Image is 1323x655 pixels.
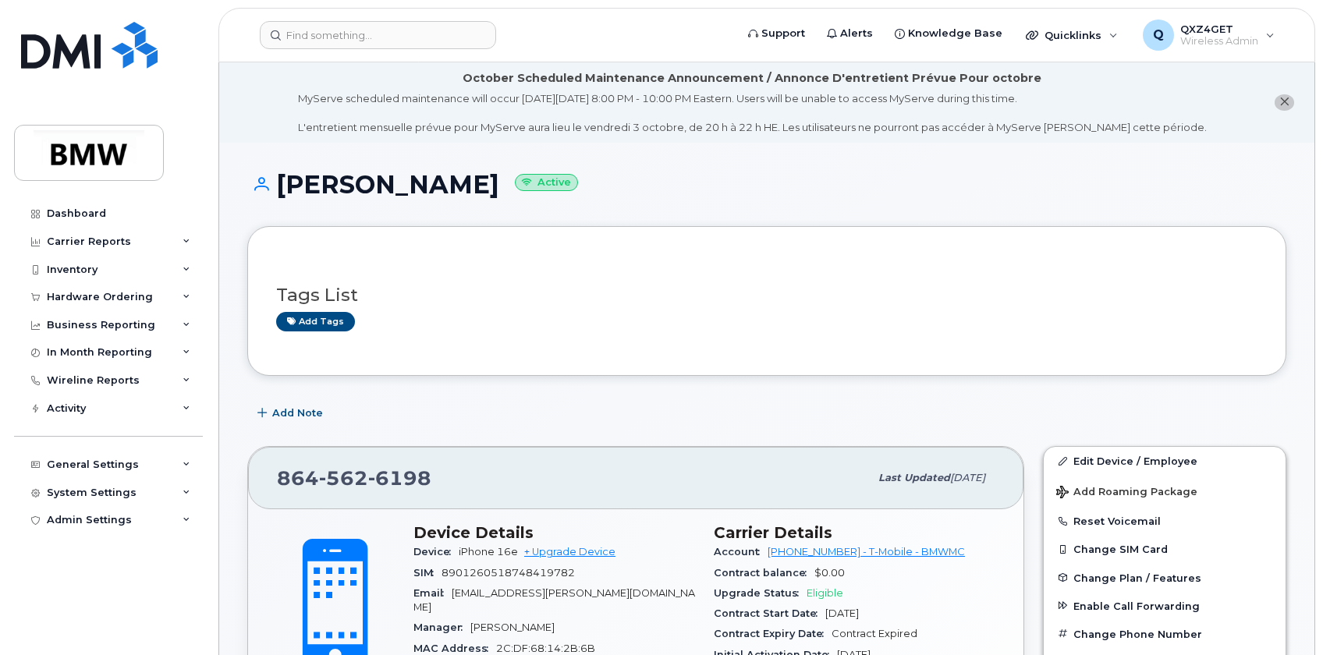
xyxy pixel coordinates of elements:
[1255,587,1311,643] iframe: Messenger Launcher
[413,621,470,633] span: Manager
[814,567,845,579] span: $0.00
[714,628,832,639] span: Contract Expiry Date
[368,466,431,490] span: 6198
[1044,592,1286,620] button: Enable Call Forwarding
[714,523,995,542] h3: Carrier Details
[496,643,595,654] span: 2C:DF:68:14:2B:6B
[1044,475,1286,507] button: Add Roaming Package
[413,587,695,613] span: [EMAIL_ADDRESS][PERSON_NAME][DOMAIN_NAME]
[413,523,695,542] h3: Device Details
[825,607,859,619] span: [DATE]
[1044,507,1286,535] button: Reset Voicemail
[714,567,814,579] span: Contract balance
[413,643,496,654] span: MAC Address
[714,607,825,619] span: Contract Start Date
[247,171,1286,198] h1: [PERSON_NAME]
[413,567,442,579] span: SIM
[1275,94,1294,111] button: close notification
[319,466,368,490] span: 562
[470,621,555,633] span: [PERSON_NAME]
[1073,572,1201,583] span: Change Plan / Features
[1044,620,1286,648] button: Change Phone Number
[807,587,843,599] span: Eligible
[298,91,1207,135] div: MyServe scheduled maintenance will occur [DATE][DATE] 8:00 PM - 10:00 PM Eastern. Users will be u...
[276,285,1257,305] h3: Tags List
[1073,600,1200,611] span: Enable Call Forwarding
[413,546,459,558] span: Device
[1044,535,1286,563] button: Change SIM Card
[1056,486,1197,501] span: Add Roaming Package
[413,587,452,599] span: Email
[463,70,1041,87] div: October Scheduled Maintenance Announcement / Annonce D'entretient Prévue Pour octobre
[1044,564,1286,592] button: Change Plan / Features
[1044,447,1286,475] a: Edit Device / Employee
[247,399,336,427] button: Add Note
[768,546,965,558] a: [PHONE_NUMBER] - T-Mobile - BMWMC
[276,312,355,331] a: Add tags
[277,466,431,490] span: 864
[459,546,518,558] span: iPhone 16e
[524,546,615,558] a: + Upgrade Device
[442,567,575,579] span: 8901260518748419782
[714,587,807,599] span: Upgrade Status
[272,405,323,420] span: Add Note
[878,472,950,483] span: Last updated
[515,174,578,192] small: Active
[832,628,917,639] span: Contract Expired
[950,472,985,483] span: [DATE]
[714,546,768,558] span: Account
